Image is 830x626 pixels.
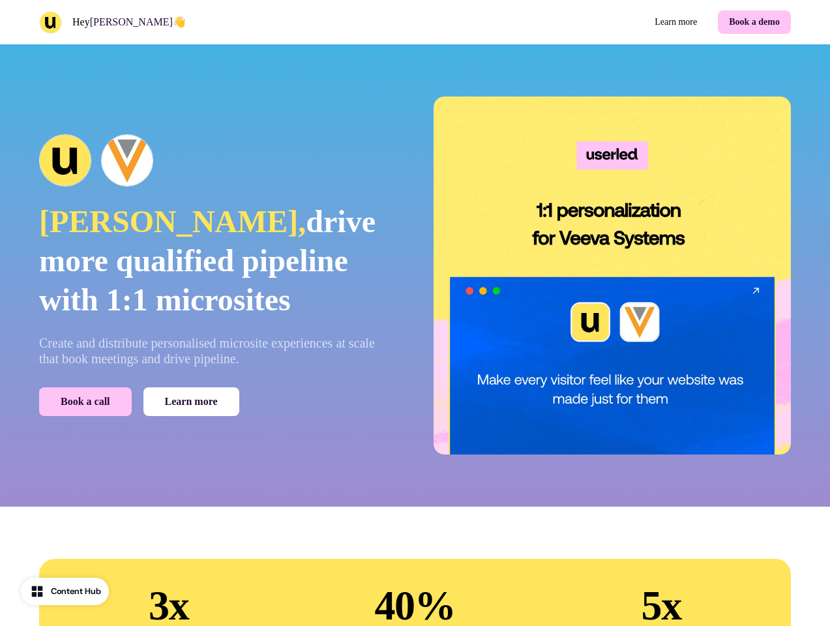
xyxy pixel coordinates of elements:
div: Content Hub [51,585,101,598]
a: Learn more [644,10,707,34]
a: Learn more [143,387,239,416]
button: Book a demo [718,10,791,34]
p: Hey 👋 [72,14,186,30]
button: Content Hub [21,578,109,605]
span: [PERSON_NAME], [39,204,306,239]
p: Create and distribute personalised microsite experiences at scale that book meetings and drive pi... [39,335,397,366]
span: [PERSON_NAME] [90,16,173,27]
p: drive more qualified pipeline with 1:1 microsites [39,202,397,320]
button: Book a call [39,387,132,416]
